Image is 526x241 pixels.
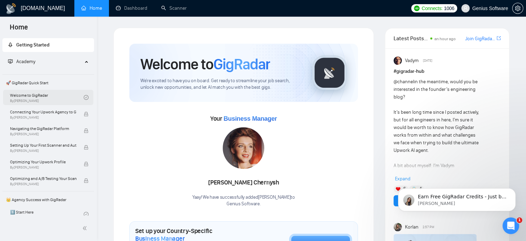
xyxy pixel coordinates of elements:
[394,223,402,231] img: Korlan
[422,5,442,12] span: Connects:
[84,145,89,150] span: lock
[213,55,270,74] span: GigRadar
[2,38,94,52] li: Getting Started
[140,55,270,74] h1: Welcome to
[8,42,13,47] span: rocket
[81,5,102,11] a: homeHome
[394,68,501,75] h1: # gigradar-hub
[30,20,119,191] span: Earn Free GigRadar Credits - Just by Sharing Your Story! 💬 Want more credits for sending proposal...
[394,79,414,85] span: @channel
[10,149,76,153] span: By [PERSON_NAME]
[312,55,347,90] img: gigradar-logo.png
[16,59,35,64] span: Academy
[10,90,84,105] a: Welcome to GigRadarBy[PERSON_NAME]
[10,182,76,186] span: By [PERSON_NAME]
[3,76,93,90] span: 🚀 GigRadar Quick Start
[10,125,76,132] span: Navigating the GigRadar Platform
[463,6,468,11] span: user
[6,3,17,14] img: logo
[10,132,76,136] span: By [PERSON_NAME]
[84,112,89,117] span: lock
[10,165,76,170] span: By [PERSON_NAME]
[394,34,428,43] span: Latest Posts from the GigRadar Community
[517,217,522,223] span: 1
[388,174,526,222] iframe: Intercom notifications повідомлення
[497,35,501,41] span: export
[434,36,456,41] span: an hour ago
[30,27,119,33] p: Message from Mariia, sent Щойно
[465,35,495,43] a: Join GigRadar Slack Community
[423,224,434,230] span: 2:57 PM
[512,3,523,14] button: setting
[223,127,264,169] img: 1686131209112-4.jpg
[192,194,295,207] div: Yaay! We have successfully added [PERSON_NAME] to
[140,78,301,91] span: We're excited to have you on board. Get ready to streamline your job search, unlock new opportuni...
[10,115,76,120] span: By [PERSON_NAME]
[10,207,84,222] a: 1️⃣ Start Here
[502,217,519,234] iframe: Intercom live chat
[10,158,76,165] span: Optimizing Your Upwork Profile
[405,223,418,231] span: Korlan
[414,6,419,11] img: upwork-logo.png
[405,57,418,64] span: Vadym
[84,178,89,183] span: lock
[10,175,76,182] span: Optimizing and A/B Testing Your Scanner for Better Results
[4,22,34,37] span: Home
[84,95,89,100] span: check-circle
[82,225,89,232] span: double-left
[513,6,523,11] span: setting
[84,128,89,133] span: lock
[10,109,76,115] span: Connecting Your Upwork Agency to GigRadar
[16,42,49,48] span: Getting Started
[8,59,13,64] span: fund-projection-screen
[394,57,402,65] img: Vadym
[497,35,501,42] a: export
[512,6,523,11] a: setting
[444,5,454,12] span: 1006
[8,59,35,64] span: Academy
[84,162,89,166] span: lock
[192,177,295,189] div: [PERSON_NAME] Chernysh
[210,115,277,122] span: Your
[192,201,295,207] p: Genius Software .
[84,212,89,217] span: check-circle
[116,5,147,11] a: dashboardDashboard
[10,142,76,149] span: Setting Up Your First Scanner and Auto-Bidder
[3,193,93,207] span: 👑 Agency Success with GigRadar
[223,115,277,122] span: Business Manager
[161,5,187,11] a: searchScanner
[423,58,432,64] span: [DATE]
